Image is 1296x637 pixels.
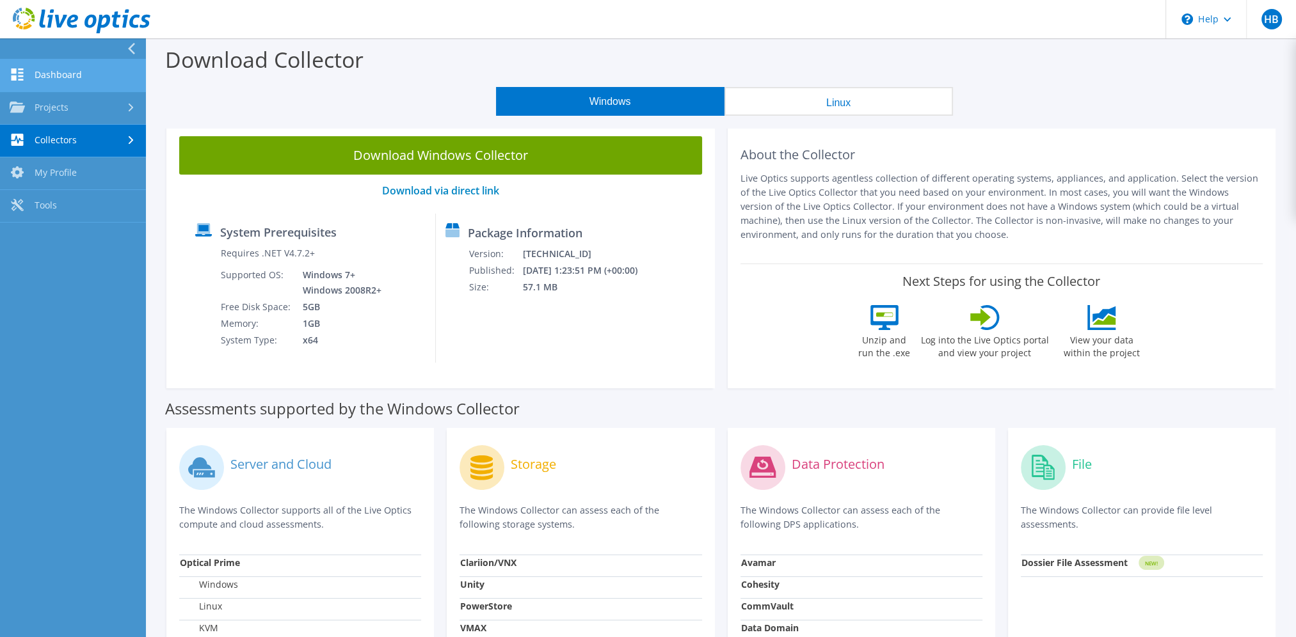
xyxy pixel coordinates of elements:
strong: VMAX [460,622,486,634]
td: Published: [468,262,522,279]
td: 1GB [293,315,384,332]
h2: About the Collector [740,147,1263,162]
td: 5GB [293,299,384,315]
label: Log into the Live Optics portal and view your project [920,330,1050,359]
tspan: NEW! [1144,560,1157,567]
label: View your data within the project [1056,330,1148,359]
label: Windows [180,578,238,591]
label: KVM [180,622,218,634]
label: Unzip and run the .exe [855,330,914,359]
label: Download Collector [165,45,364,74]
td: Windows 7+ Windows 2008R2+ [293,267,384,299]
p: The Windows Collector can assess each of the following DPS applications. [740,503,982,531]
label: Server and Cloud [230,458,332,471]
td: x64 [293,332,384,349]
span: HB [1261,9,1282,29]
strong: Data Domain [741,622,799,634]
p: The Windows Collector can provide file level assessments. [1021,503,1263,531]
td: Size: [468,279,522,295]
td: 57.1 MB [522,279,654,295]
label: Assessments supported by the Windows Collector [165,402,520,415]
button: Linux [724,87,953,116]
label: Requires .NET V4.7.2+ [221,247,315,260]
label: File [1072,458,1092,471]
strong: CommVault [741,600,794,612]
button: Windows [496,87,724,116]
td: [TECHNICAL_ID] [522,246,654,262]
strong: Cohesity [741,578,780,590]
p: The Windows Collector can assess each of the following storage systems. [460,503,701,531]
td: Memory: [220,315,293,332]
label: Package Information [468,226,582,239]
label: Next Steps for using the Collector [902,274,1100,289]
td: System Type: [220,332,293,349]
strong: Optical Prime [180,556,240,569]
strong: PowerStore [460,600,512,612]
svg: \n [1181,13,1193,25]
label: Storage [511,458,556,471]
label: Data Protection [792,458,884,471]
p: The Windows Collector supports all of the Live Optics compute and cloud assessments. [179,503,421,531]
a: Download Windows Collector [179,136,702,175]
td: Supported OS: [220,267,293,299]
strong: Clariion/VNX [460,556,516,569]
strong: Unity [460,578,484,590]
label: Linux [180,600,222,613]
td: [DATE] 1:23:51 PM (+00:00) [522,262,654,279]
label: System Prerequisites [220,226,337,239]
p: Live Optics supports agentless collection of different operating systems, appliances, and applica... [740,171,1263,242]
td: Free Disk Space: [220,299,293,315]
strong: Avamar [741,556,776,569]
td: Version: [468,246,522,262]
strong: Dossier File Assessment [1021,556,1128,569]
a: Download via direct link [382,184,499,198]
